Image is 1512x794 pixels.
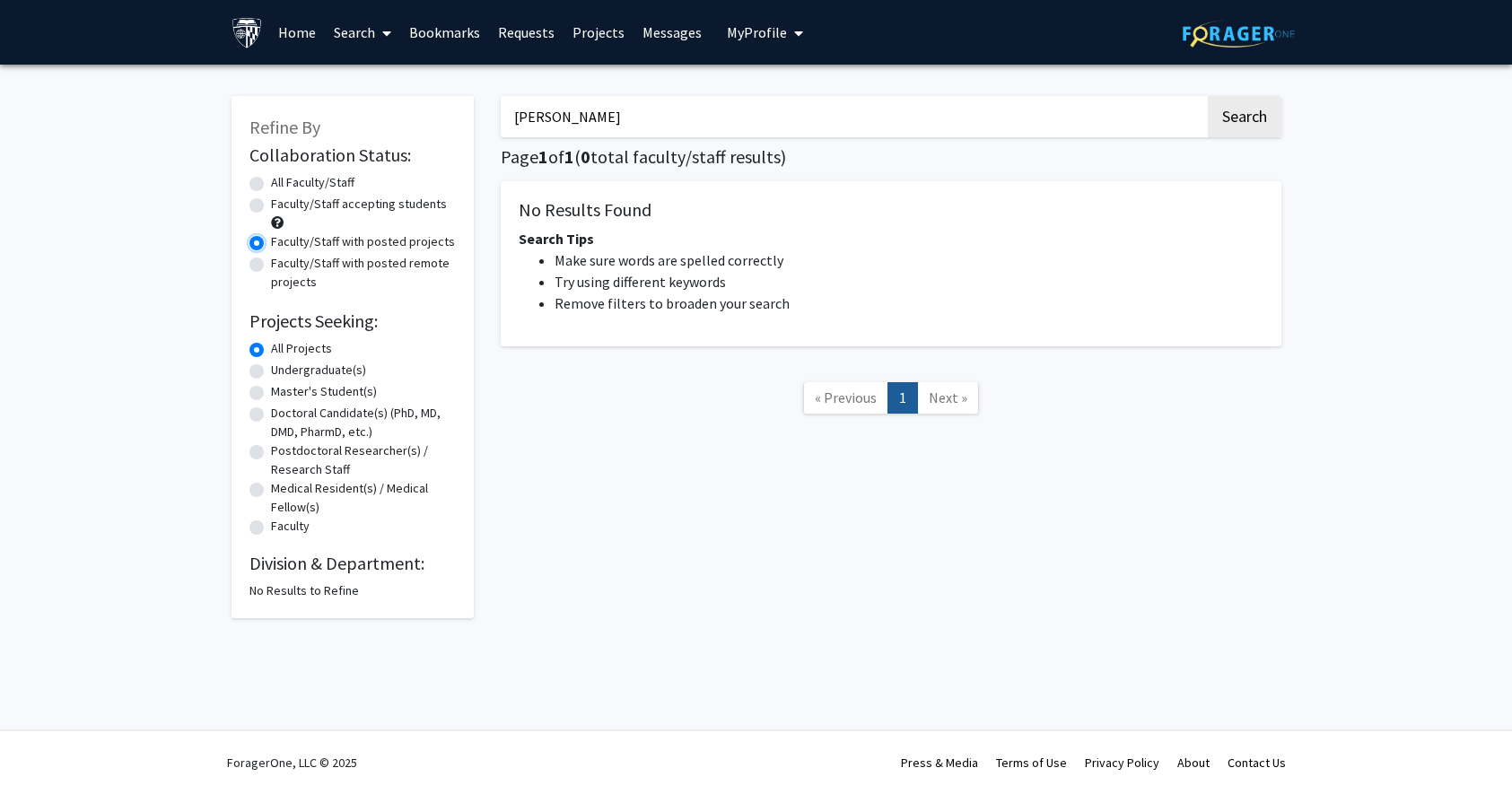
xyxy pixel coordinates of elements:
li: Remove filters to broaden your search [555,292,1263,314]
span: Refine By [249,116,320,138]
a: Previous Page [803,382,888,414]
label: All Faculty/Staff [271,173,354,192]
li: Try using different keywords [555,271,1263,292]
span: Next » [929,388,967,406]
a: Contact Us [1228,755,1286,771]
label: Master's Student(s) [271,382,377,401]
a: Requests [489,1,564,64]
a: Home [269,1,325,64]
button: Search [1208,96,1281,137]
span: 1 [564,145,574,168]
span: 0 [581,145,590,168]
label: Medical Resident(s) / Medical Fellow(s) [271,479,456,517]
a: Next Page [917,382,979,414]
h2: Collaboration Status: [249,144,456,166]
a: Projects [564,1,634,64]
span: 1 [538,145,548,168]
label: Doctoral Candidate(s) (PhD, MD, DMD, PharmD, etc.) [271,404,456,441]
img: ForagerOne Logo [1183,20,1295,48]
h1: Page of ( total faculty/staff results) [501,146,1281,168]
span: My Profile [727,23,787,41]
a: About [1177,755,1210,771]
h5: No Results Found [519,199,1263,221]
span: Search Tips [519,230,594,248]
input: Search Keywords [501,96,1205,137]
div: ForagerOne, LLC © 2025 [227,731,357,794]
a: Messages [634,1,711,64]
a: Press & Media [901,755,978,771]
span: « Previous [815,388,877,406]
label: Faculty/Staff with posted projects [271,232,455,251]
label: All Projects [271,339,332,358]
h2: Division & Department: [249,553,456,574]
img: Johns Hopkins University Logo [232,17,263,48]
li: Make sure words are spelled correctly [555,249,1263,271]
a: Search [325,1,400,64]
label: Faculty/Staff with posted remote projects [271,254,456,292]
a: Privacy Policy [1085,755,1159,771]
nav: Page navigation [501,364,1281,437]
h2: Projects Seeking: [249,310,456,332]
label: Faculty/Staff accepting students [271,195,447,214]
div: No Results to Refine [249,581,456,600]
label: Faculty [271,517,310,536]
iframe: Chat [13,713,76,781]
a: Bookmarks [400,1,489,64]
label: Postdoctoral Researcher(s) / Research Staff [271,441,456,479]
a: 1 [887,382,918,414]
label: Undergraduate(s) [271,361,366,380]
a: Terms of Use [996,755,1067,771]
